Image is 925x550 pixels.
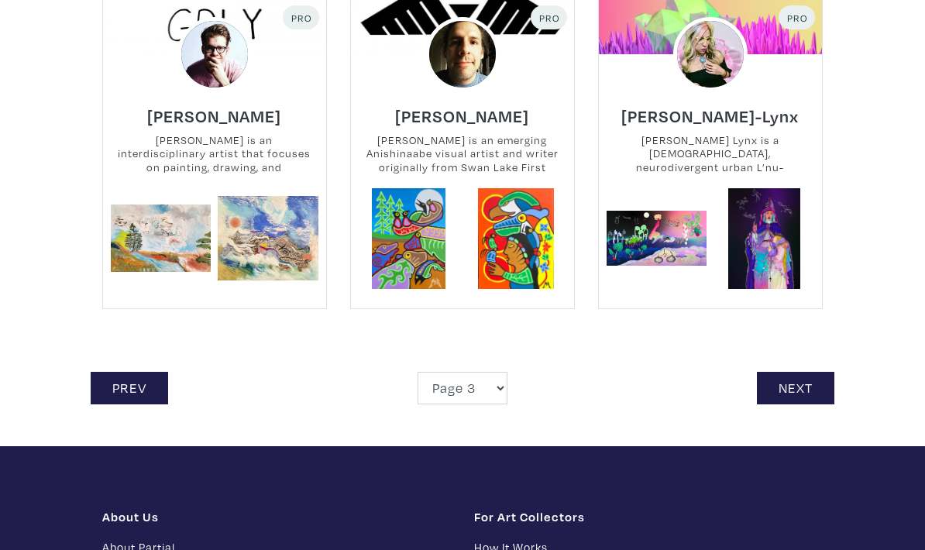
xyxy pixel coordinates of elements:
[351,133,574,174] small: [PERSON_NAME] is an emerging Anishinaabe visual artist and writer originally from Swan Lake First...
[538,12,560,24] span: Pro
[91,372,168,405] a: Prev
[147,105,281,126] h6: [PERSON_NAME]
[290,12,312,24] span: Pro
[395,105,529,126] h6: [PERSON_NAME]
[177,17,252,91] img: phpThumb.php
[474,509,823,524] h1: For Art Collectors
[673,17,748,91] img: phpThumb.php
[425,17,500,91] img: phpThumb.php
[147,101,281,119] a: [PERSON_NAME]
[599,133,822,174] small: [PERSON_NAME] Lynx is a [DEMOGRAPHIC_DATA], neurodivergent urban L’nu-[DEMOGRAPHIC_DATA] interdis...
[621,105,799,126] h6: [PERSON_NAME]-Lynx
[786,12,808,24] span: Pro
[395,101,529,119] a: [PERSON_NAME]
[103,133,326,174] small: [PERSON_NAME] is an interdisciplinary artist that focuses on painting, drawing, and performance. ...
[757,372,834,405] a: Next
[621,101,799,119] a: [PERSON_NAME]-Lynx
[102,509,451,524] h1: About Us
